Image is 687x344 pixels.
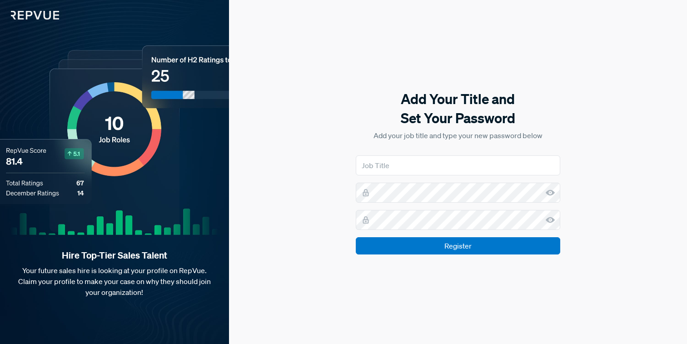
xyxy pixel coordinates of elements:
[356,155,560,175] input: Job Title
[356,237,560,254] input: Register
[356,90,560,128] h5: Add Your Title and Set Your Password
[15,265,214,298] p: Your future sales hire is looking at your profile on RepVue. Claim your profile to make your case...
[15,249,214,261] strong: Hire Top-Tier Sales Talent
[356,130,560,141] p: Add your job title and type your new password below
